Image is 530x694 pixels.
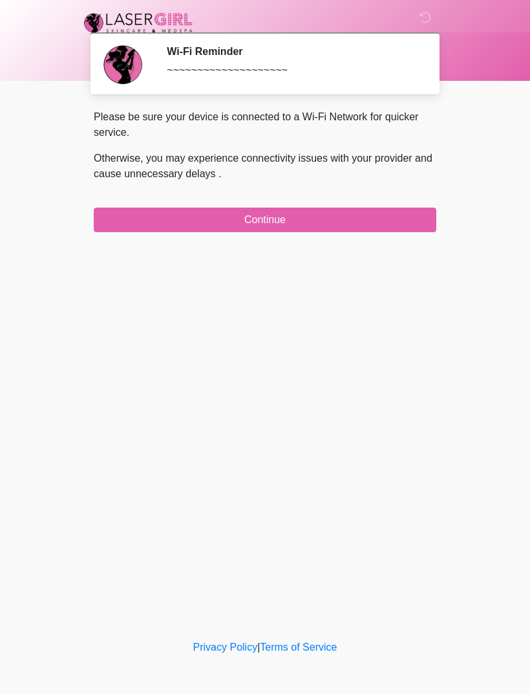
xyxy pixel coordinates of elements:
[260,642,337,653] a: Terms of Service
[81,10,196,36] img: Laser Girl Med Spa LLC Logo
[103,45,142,84] img: Agent Avatar
[94,151,436,182] p: Otherwise, you may experience connectivity issues with your provider and cause unnecessary delays .
[167,63,417,78] div: ~~~~~~~~~~~~~~~~~~~~
[94,109,436,140] p: Please be sure your device is connected to a Wi-Fi Network for quicker service.
[94,208,436,232] button: Continue
[167,45,417,58] h2: Wi-Fi Reminder
[193,642,258,653] a: Privacy Policy
[257,642,260,653] a: |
